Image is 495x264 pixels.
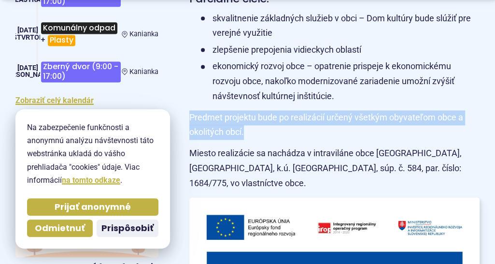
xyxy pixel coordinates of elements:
a: Zobraziť celý kalendár [15,96,94,105]
button: Odmietnuť [27,220,93,237]
p: Miesto realizácie sa nachádza v intraviláne obce [GEOGRAPHIC_DATA], [GEOGRAPHIC_DATA], k.ú. [GEOG... [189,146,480,191]
a: Zberný dvor (9:00 - 17:00) Kanianka [DATE] [PERSON_NAME] [15,58,158,86]
button: Prispôsobiť [97,220,158,237]
li: zlepšenie prepojenia vidieckych oblastí [201,43,480,58]
p: Na zabezpečenie funkčnosti a anonymnú analýzu návštevnosti táto webstránka ukladá do vášho prehli... [27,121,158,187]
span: Prijať anonymné [55,202,131,213]
a: na tomto odkaze [62,176,120,185]
button: Prijať anonymné [27,198,158,216]
li: skvalitnenie základných služieb v obci – Dom kultúry bude slúžiť pre verejné využitie [201,11,480,41]
span: Plasty [48,35,75,46]
span: Zberný dvor (9:00 - 17:00) [41,61,120,82]
a: Komunálny odpad+Plasty Kanianka [DATE] štvrtok [15,18,158,49]
span: [PERSON_NAME] [1,71,55,79]
span: Prispôsobiť [101,223,154,234]
span: štvrtok [13,33,43,42]
span: [DATE] [17,64,38,72]
p: Predmet projektu bude po realizácií určený všetkým obyvateľom obce a okolitých obcí. [189,110,480,140]
span: [DATE] [17,26,38,34]
span: Komunálny odpad [41,22,117,33]
span: Odmietnuť [35,223,85,234]
span: Kanianka [129,68,158,76]
h3: + [40,18,121,49]
span: Kanianka [129,30,158,38]
li: ekonomický rozvoj obce – opatrenie prispeje k ekonomickému rozvoju obce, nakoľko modernizované za... [201,59,480,103]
